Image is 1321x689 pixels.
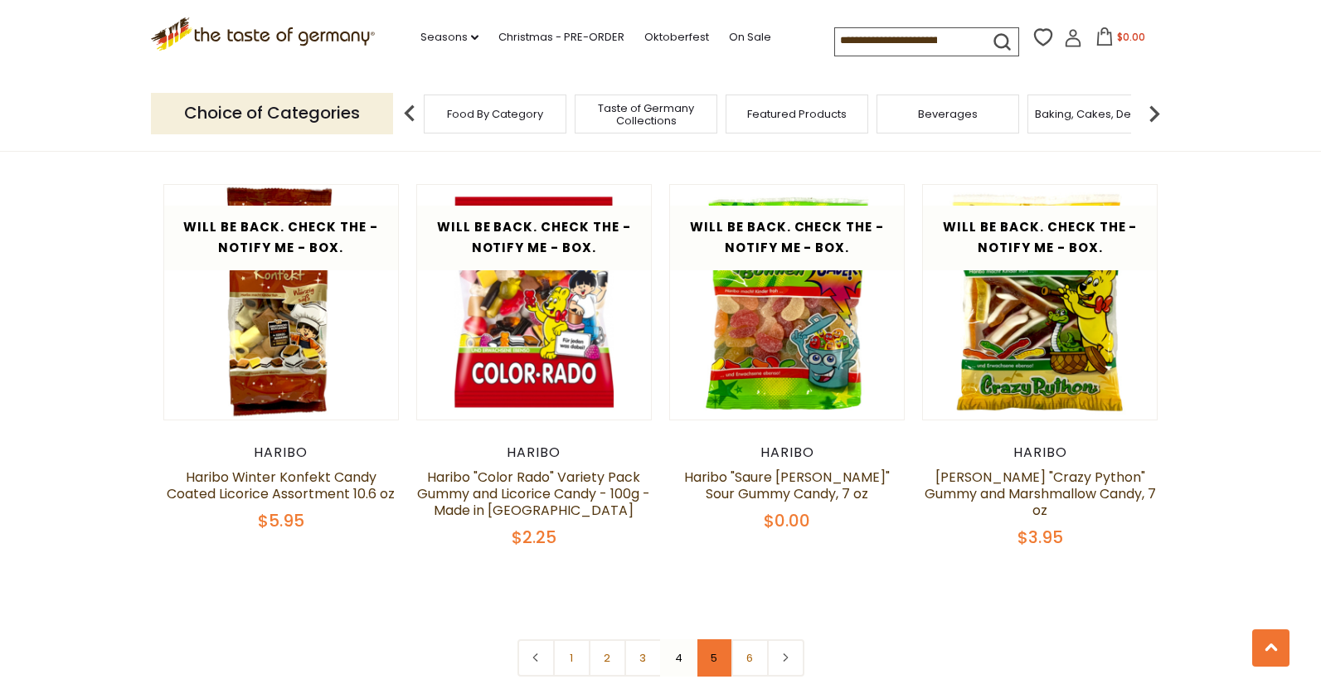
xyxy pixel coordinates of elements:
[696,639,733,677] a: 5
[151,93,393,133] p: Choice of Categories
[1017,526,1063,549] span: $3.95
[670,185,905,420] img: Haribo
[729,28,771,46] a: On Sale
[925,468,1156,520] a: [PERSON_NAME] "Crazy Python" Gummy and Marshmallow Candy, 7 oz
[644,28,709,46] a: Oktoberfest
[164,185,399,420] img: Haribo
[669,444,906,461] div: Haribo
[512,526,556,549] span: $2.25
[167,468,395,503] a: Haribo Winter Konfekt Candy Coated Licorice Assortment 10.6 oz
[393,97,426,130] img: previous arrow
[1117,30,1145,44] span: $0.00
[918,108,978,120] a: Beverages
[1138,97,1171,130] img: next arrow
[747,108,847,120] a: Featured Products
[684,468,890,503] a: Haribo "Saure [PERSON_NAME]" Sour Gummy Candy, 7 oz
[922,444,1158,461] div: Haribo
[417,468,650,520] a: Haribo "Color Rado" Variety Pack Gummy and Licorice Candy - 100g - Made in [GEOGRAPHIC_DATA]
[553,639,590,677] a: 1
[416,444,653,461] div: Haribo
[447,108,543,120] a: Food By Category
[417,185,652,420] img: Haribo
[1035,108,1163,120] a: Baking, Cakes, Desserts
[624,639,662,677] a: 3
[923,185,1158,420] img: Haribo
[580,102,712,127] a: Taste of Germany Collections
[1085,27,1156,52] button: $0.00
[764,509,810,532] span: $0.00
[498,28,624,46] a: Christmas - PRE-ORDER
[163,444,400,461] div: Haribo
[589,639,626,677] a: 2
[731,639,769,677] a: 6
[258,509,304,532] span: $5.95
[420,28,478,46] a: Seasons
